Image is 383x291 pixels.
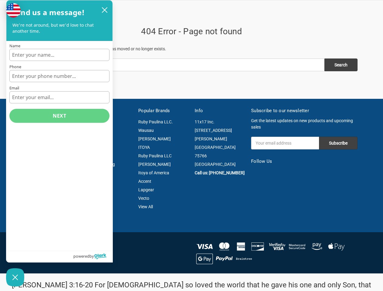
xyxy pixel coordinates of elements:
input: Search [324,59,358,71]
input: Search by keyword, brand or SKU [25,59,324,71]
h5: Subscribe to our newsletter [251,107,358,114]
p: Uh oh, looks like the page you are looking for has moved or no longer exists. [25,46,358,52]
img: duty and tax information for United States [6,3,21,18]
a: ITOYA [138,145,150,150]
input: Phone [9,70,109,82]
button: Close Chatbox [6,268,24,286]
span: powered [73,252,89,260]
a: Call us: [PHONE_NUMBER] [195,170,245,175]
button: close chatbox [100,5,109,15]
h5: Popular Brands [138,107,188,114]
a: [PERSON_NAME] [138,136,171,141]
input: Name [9,49,109,61]
input: Your email address [251,137,319,149]
a: Accent [138,179,151,184]
address: 11x17 Inc. [STREET_ADDRESS][PERSON_NAME] [GEOGRAPHIC_DATA] 75766 [GEOGRAPHIC_DATA] [195,118,245,169]
a: Ruby Paulina LLC [138,153,172,158]
h2: Send us a message! [12,6,85,18]
input: Email [9,91,109,103]
h5: Info [195,107,245,114]
button: Next [9,109,109,123]
a: Vecto [138,196,149,201]
a: Wausau [138,128,154,133]
p: Get the latest updates on new products and upcoming sales [251,118,358,130]
p: We're not around, but we'd love to chat another time. [12,22,106,35]
label: Phone [9,65,109,69]
a: View All [138,204,153,209]
label: Name [9,44,109,48]
span: by [89,252,94,260]
label: Email [9,86,109,90]
a: Itoya of America [138,170,169,175]
h5: Follow Us [251,158,358,165]
a: Ruby Paulina LLC. [138,119,173,124]
h1: 404 Error - Page not found [25,25,358,38]
a: Powered by Olark [73,251,113,262]
a: Lapgear [138,187,154,192]
input: Subscribe [319,137,358,149]
a: [PERSON_NAME] [138,162,171,167]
